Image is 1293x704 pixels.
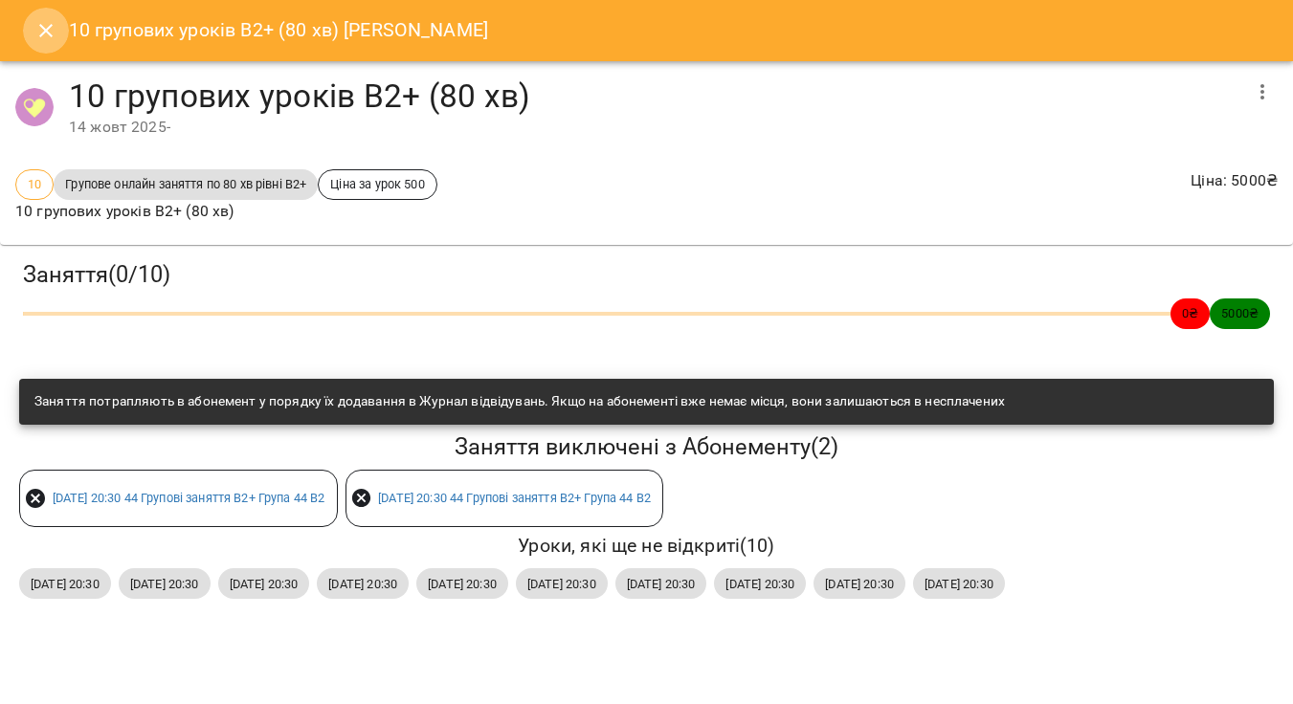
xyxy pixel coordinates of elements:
[69,15,489,45] h6: 10 групових уроків В2+ (80 хв) [PERSON_NAME]
[1170,304,1210,322] span: 0 ₴
[69,77,1239,116] h4: 10 групових уроків В2+ (80 хв)
[814,575,905,593] span: [DATE] 20:30
[913,575,1005,593] span: [DATE] 20:30
[34,385,1005,419] div: Заняття потрапляють в абонемент у порядку їх додавання в Журнал відвідувань. Якщо на абонементі в...
[516,575,608,593] span: [DATE] 20:30
[1210,304,1270,322] span: 5000 ₴
[23,260,1270,290] h3: Заняття ( 0 / 10 )
[1191,169,1278,192] p: Ціна : 5000 ₴
[53,491,325,505] a: [DATE] 20:30 44 Групові заняття В2+ Група 44 В2
[615,575,707,593] span: [DATE] 20:30
[319,175,435,193] span: Ціна за урок 500
[119,575,211,593] span: [DATE] 20:30
[69,116,1239,139] div: 14 жовт 2025 -
[416,575,508,593] span: [DATE] 20:30
[16,175,53,193] span: 10
[23,8,69,54] button: Close
[19,575,111,593] span: [DATE] 20:30
[317,575,409,593] span: [DATE] 20:30
[218,575,310,593] span: [DATE] 20:30
[19,531,1274,561] h6: Уроки, які ще не відкриті ( 10 )
[54,175,318,193] span: Групове онлайн заняття по 80 хв рівні В2+
[714,575,806,593] span: [DATE] 20:30
[15,200,437,223] p: 10 групових уроків В2+ (80 хв)
[19,432,1274,462] h5: Заняття виключені з Абонементу ( 2 )
[378,491,651,505] a: [DATE] 20:30 44 Групові заняття В2+ Група 44 В2
[15,88,54,126] img: 87ef57ba3f44b7d6f536a27bb1c83c9e.png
